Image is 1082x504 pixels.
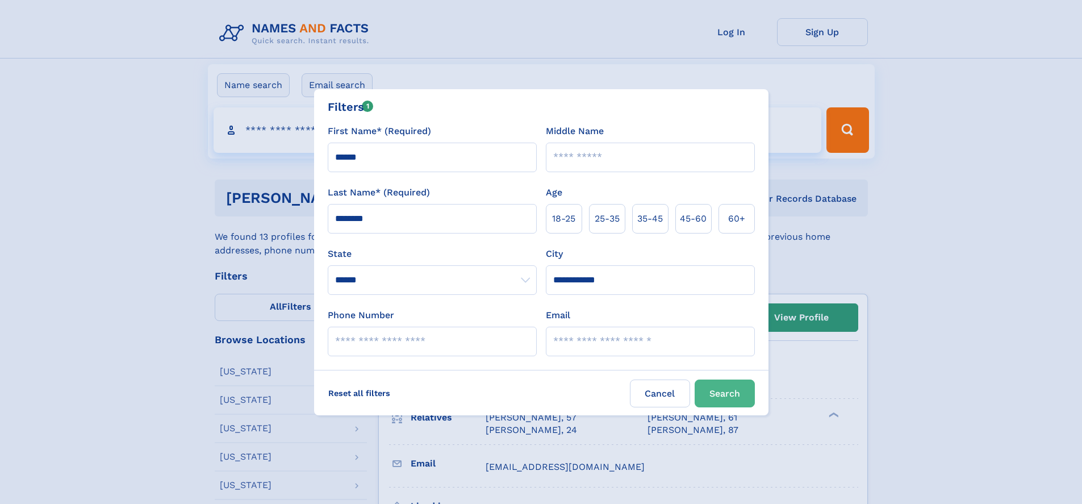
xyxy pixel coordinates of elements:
label: State [328,247,537,261]
label: First Name* (Required) [328,124,431,138]
label: Phone Number [328,309,394,322]
div: Filters [328,98,374,115]
button: Search [695,380,755,407]
label: Reset all filters [321,380,398,407]
label: Middle Name [546,124,604,138]
label: Cancel [630,380,690,407]
label: Email [546,309,570,322]
span: 60+ [728,212,745,226]
label: City [546,247,563,261]
span: 45‑60 [680,212,707,226]
label: Last Name* (Required) [328,186,430,199]
span: 18‑25 [552,212,575,226]
label: Age [546,186,562,199]
span: 25‑35 [595,212,620,226]
span: 35‑45 [637,212,663,226]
